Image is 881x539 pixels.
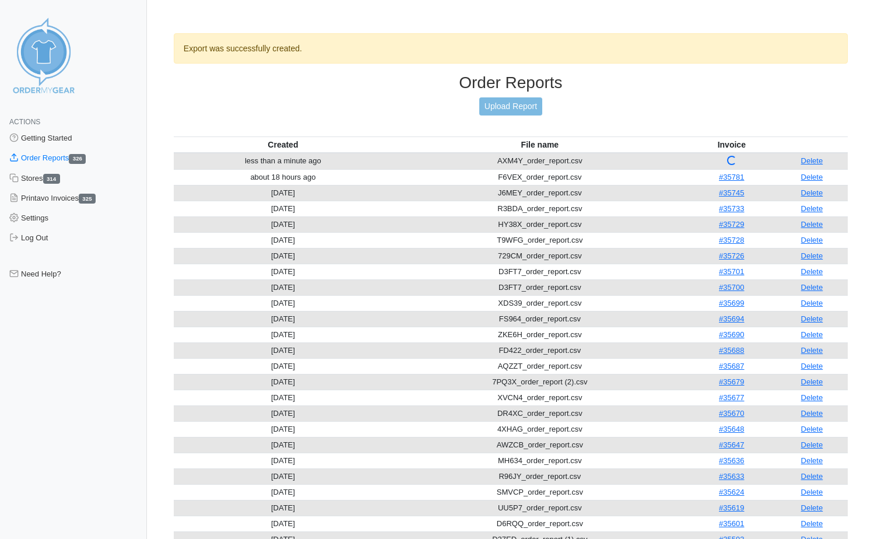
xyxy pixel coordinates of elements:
[174,264,392,279] td: [DATE]
[719,409,744,418] a: #35670
[719,519,744,528] a: #35601
[43,174,60,184] span: 314
[174,421,392,437] td: [DATE]
[174,295,392,311] td: [DATE]
[719,440,744,449] a: #35647
[392,216,687,232] td: HY38X_order_report.csv
[801,456,823,465] a: Delete
[801,362,823,370] a: Delete
[392,390,687,405] td: XVCN4_order_report.csv
[392,453,687,468] td: MH634_order_report.csv
[392,264,687,279] td: D3FT7_order_report.csv
[69,154,86,164] span: 326
[174,248,392,264] td: [DATE]
[392,327,687,342] td: ZKE6H_order_report.csv
[801,409,823,418] a: Delete
[801,173,823,181] a: Delete
[392,232,687,248] td: T9WFG_order_report.csv
[719,251,744,260] a: #35726
[174,216,392,232] td: [DATE]
[801,251,823,260] a: Delete
[392,185,687,201] td: J6MEY_order_report.csv
[801,156,823,165] a: Delete
[801,440,823,449] a: Delete
[174,468,392,484] td: [DATE]
[719,425,744,433] a: #35648
[392,500,687,516] td: UU5P7_order_report.csv
[174,169,392,185] td: about 18 hours ago
[801,377,823,386] a: Delete
[801,204,823,213] a: Delete
[392,136,687,153] th: File name
[719,314,744,323] a: #35694
[801,236,823,244] a: Delete
[174,342,392,358] td: [DATE]
[174,33,848,64] div: Export was successfully created.
[801,346,823,355] a: Delete
[719,488,744,496] a: #35624
[392,468,687,484] td: R96JY_order_report.csv
[719,204,744,213] a: #35733
[392,311,687,327] td: FS964_order_report.csv
[392,484,687,500] td: SMVCP_order_report.csv
[719,456,744,465] a: #35636
[719,173,744,181] a: #35781
[801,488,823,496] a: Delete
[174,358,392,374] td: [DATE]
[392,295,687,311] td: XDS39_order_report.csv
[174,311,392,327] td: [DATE]
[687,136,776,153] th: Invoice
[719,503,744,512] a: #35619
[392,153,687,170] td: AXM4Y_order_report.csv
[174,201,392,216] td: [DATE]
[801,330,823,339] a: Delete
[174,405,392,421] td: [DATE]
[9,118,40,126] span: Actions
[174,500,392,516] td: [DATE]
[174,185,392,201] td: [DATE]
[801,283,823,292] a: Delete
[392,169,687,185] td: F6VEX_order_report.csv
[479,97,542,116] a: Upload Report
[174,390,392,405] td: [DATE]
[174,437,392,453] td: [DATE]
[719,362,744,370] a: #35687
[801,220,823,229] a: Delete
[392,421,687,437] td: 4XHAG_order_report.csv
[719,220,744,229] a: #35729
[719,472,744,481] a: #35633
[79,194,96,204] span: 325
[174,327,392,342] td: [DATE]
[801,503,823,512] a: Delete
[719,393,744,402] a: #35677
[801,519,823,528] a: Delete
[719,377,744,386] a: #35679
[801,267,823,276] a: Delete
[392,201,687,216] td: R3BDA_order_report.csv
[174,374,392,390] td: [DATE]
[719,236,744,244] a: #35728
[392,342,687,358] td: FD422_order_report.csv
[801,314,823,323] a: Delete
[719,188,744,197] a: #35745
[174,153,392,170] td: less than a minute ago
[174,516,392,531] td: [DATE]
[174,232,392,248] td: [DATE]
[392,405,687,421] td: DR4XC_order_report.csv
[719,267,744,276] a: #35701
[719,346,744,355] a: #35688
[801,299,823,307] a: Delete
[174,136,392,153] th: Created
[174,279,392,295] td: [DATE]
[392,516,687,531] td: D6RQQ_order_report.csv
[719,283,744,292] a: #35700
[174,453,392,468] td: [DATE]
[174,484,392,500] td: [DATE]
[719,299,744,307] a: #35699
[801,472,823,481] a: Delete
[392,437,687,453] td: AWZCB_order_report.csv
[392,279,687,295] td: D3FT7_order_report.csv
[392,374,687,390] td: 7PQ3X_order_report (2).csv
[801,188,823,197] a: Delete
[801,393,823,402] a: Delete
